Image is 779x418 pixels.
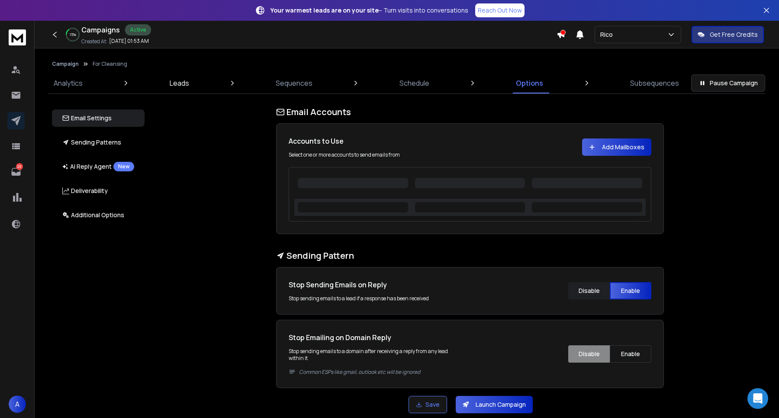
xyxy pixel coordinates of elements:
p: Email Settings [62,114,112,122]
p: For Cleansing [93,61,127,68]
a: 25 [7,163,25,180]
p: Leads [170,78,189,88]
button: A [9,395,26,413]
p: Sequences [276,78,312,88]
a: Subsequences [625,73,684,93]
a: Options [511,73,548,93]
p: Subsequences [630,78,679,88]
button: Campaign [52,61,79,68]
img: logo [9,29,26,45]
a: Schedule [394,73,435,93]
p: Analytics [54,78,83,88]
button: Email Settings [52,109,145,127]
a: Leads [164,73,194,93]
p: Rico [600,30,616,39]
p: 15 % [70,32,76,37]
h1: Campaigns [81,25,120,35]
div: Active [125,24,151,35]
strong: Your warmest leads are on your site [270,6,379,14]
h1: Email Accounts [276,106,664,118]
a: Reach Out Now [475,3,525,17]
p: [DATE] 01:53 AM [109,38,149,45]
a: Sequences [270,73,318,93]
p: – Turn visits into conversations [270,6,468,15]
p: Options [516,78,543,88]
p: 25 [16,163,23,170]
p: Get Free Credits [710,30,758,39]
p: Schedule [399,78,429,88]
button: Get Free Credits [692,26,764,43]
div: Open Intercom Messenger [747,388,768,409]
p: Created At: [81,38,107,45]
p: Reach Out Now [478,6,522,15]
button: Pause Campaign [691,74,765,92]
a: Analytics [48,73,88,93]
